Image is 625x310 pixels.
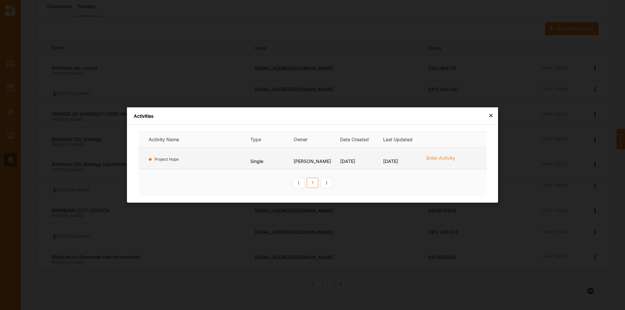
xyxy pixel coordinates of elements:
[127,107,498,125] div: Activities
[426,155,455,161] label: Enter Activity
[488,111,493,119] div: ×
[340,158,355,164] span: [DATE]
[246,132,289,147] th: Type
[289,132,336,147] th: Owner
[149,137,179,142] div: Activity Name
[292,177,334,188] div: Pagination Navigation
[293,178,304,188] a: Previous item
[340,137,369,142] div: Date Created
[321,178,332,188] a: Next item
[383,137,412,142] div: Last Updated
[294,158,331,164] span: [PERSON_NAME]
[383,158,398,164] span: [DATE]
[250,158,263,164] span: Single
[155,157,179,162] a: Project Hope
[307,178,318,188] a: 1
